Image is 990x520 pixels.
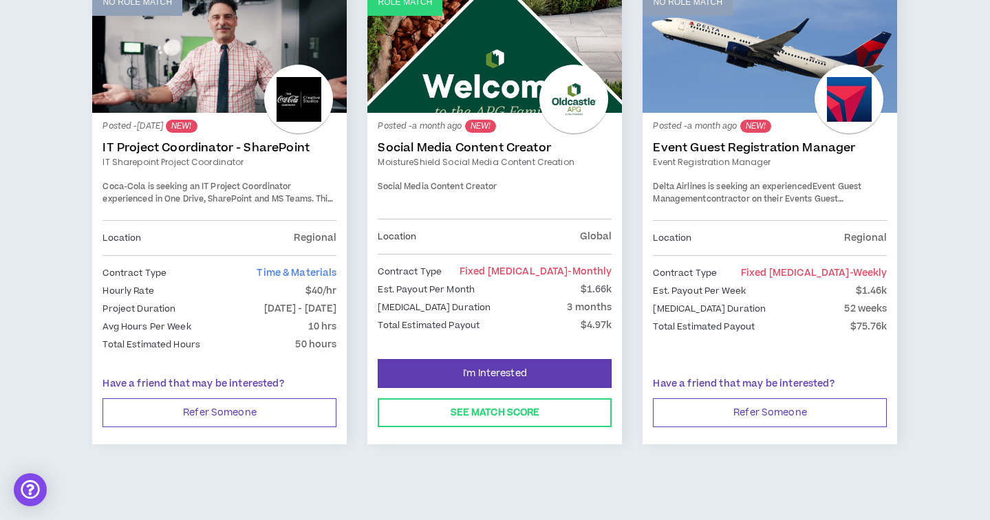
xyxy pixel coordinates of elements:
a: MoistureShield Social Media Content Creation [378,156,612,169]
span: - weekly [850,266,887,280]
strong: Event Guest Management [653,181,861,205]
button: I'm Interested [378,359,612,388]
p: Contract Type [378,264,442,279]
a: IT Project Coordinator - SharePoint [103,141,336,155]
sup: NEW! [465,120,496,133]
p: Total Estimated Payout [653,319,755,334]
p: $40/hr [305,283,337,299]
p: Regional [844,230,887,246]
p: [MEDICAL_DATA] Duration [378,300,491,315]
p: Total Estimated Hours [103,337,200,352]
p: Avg Hours Per Week [103,319,191,334]
p: Contract Type [103,266,166,281]
sup: NEW! [166,120,197,133]
span: - monthly [568,265,612,279]
a: Social Media Content Creator [378,141,612,155]
a: Event Guest Registration Manager [653,141,887,155]
button: Refer Someone [103,398,336,427]
span: Delta Airlines is seeking an experienced [653,181,812,193]
p: 10 hrs [308,319,337,334]
a: Event Registration Manager [653,156,887,169]
p: 52 weeks [844,301,887,316]
button: See Match Score [378,398,612,427]
p: Location [378,229,416,244]
span: Fixed [MEDICAL_DATA] [741,266,887,280]
p: Posted - a month ago [378,120,612,133]
p: Hourly Rate [103,283,153,299]
span: contractor on their Events Guest Management team. This a 40hrs/week position with 2-3 days in the... [653,193,876,253]
button: Refer Someone [653,398,887,427]
p: Location [653,230,691,246]
p: $75.76k [850,319,887,334]
a: IT Sharepoint Project Coordinator [103,156,336,169]
p: $1.66k [581,282,612,297]
div: Open Intercom Messenger [14,473,47,506]
p: Global [580,229,612,244]
p: 50 hours [295,337,336,352]
p: Location [103,230,141,246]
sup: NEW! [740,120,771,133]
p: Est. Payout Per Month [378,282,475,297]
p: [DATE] - [DATE] [264,301,337,316]
span: Time & Materials [257,266,336,280]
span: I'm Interested [463,367,527,380]
p: Project Duration [103,301,175,316]
p: Total Estimated Payout [378,318,480,333]
span: Social Media Content Creator [378,181,497,193]
p: Have a friend that may be interested? [103,377,336,391]
span: Fixed [MEDICAL_DATA] [460,265,612,279]
p: $4.97k [581,318,612,333]
span: Coca-Cola is seeking an IT Project Coordinator experienced in One Drive, SharePoint and MS Teams.... [103,181,333,241]
p: 3 months [567,300,612,315]
p: Contract Type [653,266,717,281]
p: Regional [294,230,336,246]
p: Posted - [DATE] [103,120,336,133]
p: Posted - a month ago [653,120,887,133]
p: Have a friend that may be interested? [653,377,887,391]
p: Est. Payout Per Week [653,283,745,299]
p: [MEDICAL_DATA] Duration [653,301,766,316]
p: $1.46k [856,283,887,299]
